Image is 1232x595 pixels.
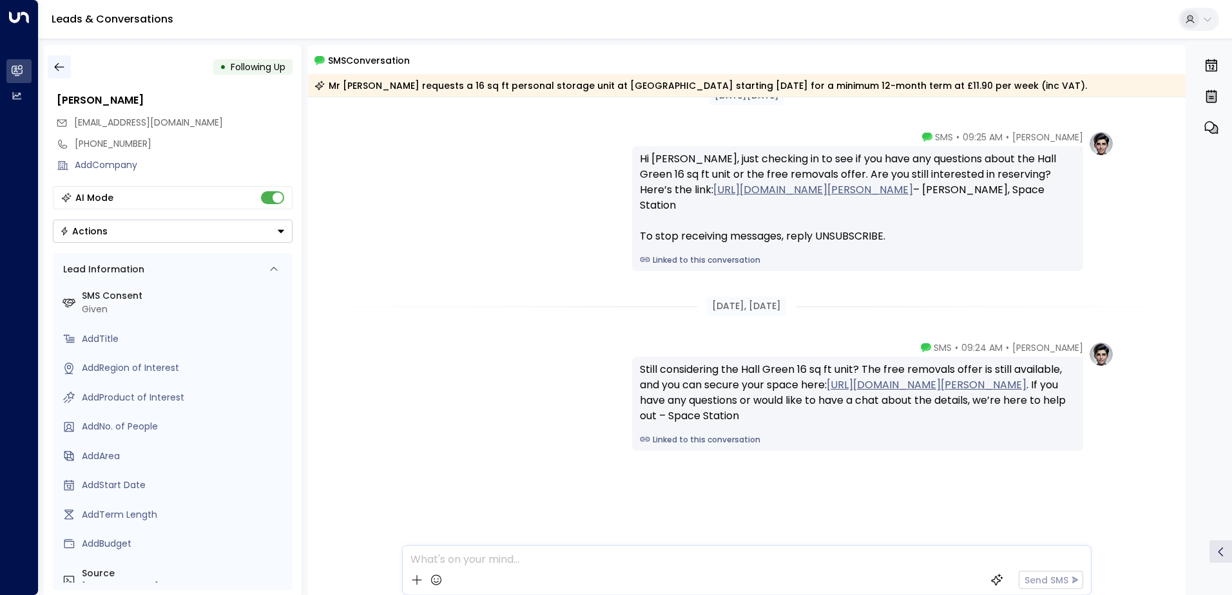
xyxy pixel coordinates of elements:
[1006,341,1009,354] span: •
[57,93,293,108] div: [PERSON_NAME]
[1012,131,1083,144] span: [PERSON_NAME]
[1088,131,1114,156] img: profile-logo.png
[935,131,953,144] span: SMS
[82,478,287,492] div: AddStart Date
[220,55,226,79] div: •
[640,151,1075,244] div: Hi [PERSON_NAME], just checking in to see if you have any questions about the Hall Green 16 sq ft...
[75,158,293,172] div: AddCompany
[82,420,287,433] div: AddNo. of People
[82,391,287,404] div: AddProduct of Interest
[53,220,293,243] div: Button group with a nested menu
[74,116,223,129] span: [EMAIL_ADDRESS][DOMAIN_NAME]
[59,263,144,276] div: Lead Information
[75,191,113,204] div: AI Mode
[1012,341,1083,354] span: [PERSON_NAME]
[82,361,287,375] div: AddRegion of Interest
[231,61,285,73] span: Following Up
[82,289,287,303] label: SMS Consent
[956,131,959,144] span: •
[82,537,287,551] div: AddBudget
[314,79,1087,92] div: Mr [PERSON_NAME] requests a 16 sq ft personal storage unit at [GEOGRAPHIC_DATA] starting [DATE] f...
[53,220,293,243] button: Actions
[60,225,108,237] div: Actions
[713,182,913,198] a: [URL][DOMAIN_NAME][PERSON_NAME]
[640,434,1075,446] a: Linked to this conversation
[640,254,1075,266] a: Linked to this conversation
[75,137,293,151] div: [PHONE_NUMBER]
[827,377,1026,393] a: [URL][DOMAIN_NAME][PERSON_NAME]
[82,332,287,346] div: AddTitle
[955,341,958,354] span: •
[82,449,287,463] div: AddArea
[961,341,1003,354] span: 09:24 AM
[640,362,1075,424] div: Still considering the Hall Green 16 sq ft unit? The free removals offer is still available, and y...
[707,297,786,316] div: [DATE], [DATE]
[82,567,287,580] label: Source
[328,53,410,68] span: SMS Conversation
[74,116,223,129] span: m.ilyas71@ymail.com
[52,12,173,26] a: Leads & Conversations
[1088,341,1114,367] img: profile-logo.png
[82,508,287,522] div: AddTerm Length
[934,341,952,354] span: SMS
[82,580,287,594] div: [PHONE_NUMBER]
[1006,131,1009,144] span: •
[82,303,287,316] div: Given
[963,131,1003,144] span: 09:25 AM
